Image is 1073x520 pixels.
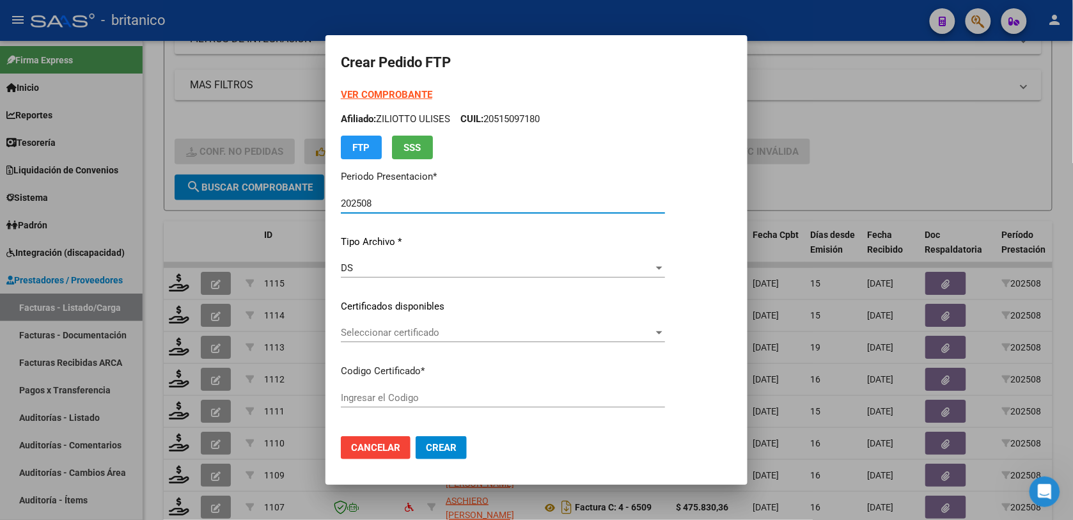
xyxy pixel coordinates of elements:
p: Certificados disponibles [341,299,665,314]
span: FTP [353,142,370,154]
a: VER COMPROBANTE [341,89,432,100]
button: Crear [416,436,467,459]
button: SSS [392,136,433,159]
button: Cancelar [341,436,411,459]
p: Codigo Certificado [341,364,665,379]
p: Periodo Presentacion [341,169,665,184]
span: CUIL: [460,113,483,125]
span: Cancelar [351,442,400,453]
span: DS [341,262,353,274]
span: Crear [426,442,457,453]
h2: Crear Pedido FTP [341,51,732,75]
span: Afiliado: [341,113,376,125]
span: SSS [404,142,421,154]
p: ZILIOTTO ULISES 20515097180 [341,112,665,127]
iframe: Intercom live chat [1030,477,1060,507]
span: Seleccionar certificado [341,327,654,338]
button: FTP [341,136,382,159]
p: Tipo Archivo * [341,235,665,249]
